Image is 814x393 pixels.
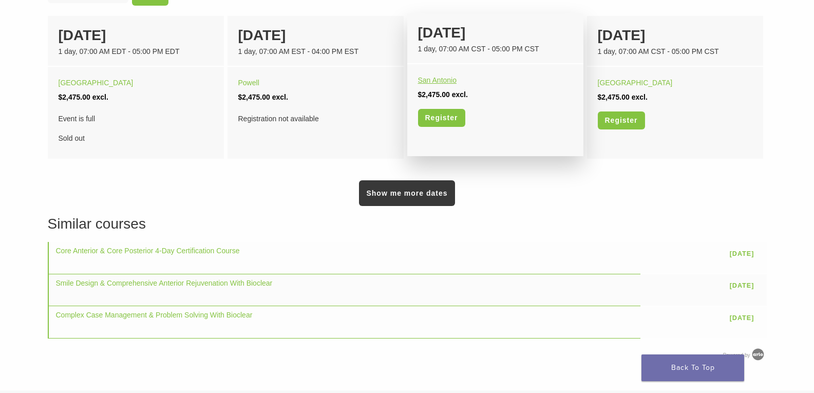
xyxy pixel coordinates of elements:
span: $2,475.00 [238,93,270,101]
a: Powered by [723,352,767,358]
a: [GEOGRAPHIC_DATA] [598,79,673,87]
h3: Similar courses [48,213,767,235]
img: Arlo training & Event Software [750,347,766,362]
a: Powell [238,79,259,87]
span: excl. [632,93,648,101]
div: [DATE] [418,22,573,44]
span: $2,475.00 [59,93,90,101]
span: Event is full [59,111,213,126]
a: [DATE] [725,310,760,326]
a: [DATE] [725,278,760,294]
div: [DATE] [238,25,393,46]
div: Sold out [59,111,213,145]
a: Register [418,109,465,127]
a: [GEOGRAPHIC_DATA] [59,79,134,87]
a: Smile Design & Comprehensive Anterior Rejuvenation With Bioclear [56,279,273,287]
div: 1 day, 07:00 AM EDT - 05:00 PM EDT [59,46,213,57]
div: 1 day, 07:00 AM CST - 05:00 PM CST [418,44,573,54]
a: Complex Case Management & Problem Solving With Bioclear [56,311,253,319]
span: $2,475.00 [598,93,630,101]
div: 1 day, 07:00 AM EST - 04:00 PM EST [238,46,393,57]
div: [DATE] [598,25,752,46]
span: $2,475.00 [418,90,450,99]
span: excl. [92,93,108,101]
a: Register [598,111,645,129]
a: [DATE] [725,246,760,261]
a: Back To Top [641,354,744,381]
a: Show me more dates [359,180,455,206]
div: [DATE] [59,25,213,46]
span: excl. [452,90,468,99]
a: San Antonio [418,76,457,84]
div: Registration not available [238,111,393,126]
span: excl. [272,93,288,101]
a: Core Anterior & Core Posterior 4-Day Certification Course [56,247,240,255]
div: 1 day, 07:00 AM CST - 05:00 PM CST [598,46,752,57]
